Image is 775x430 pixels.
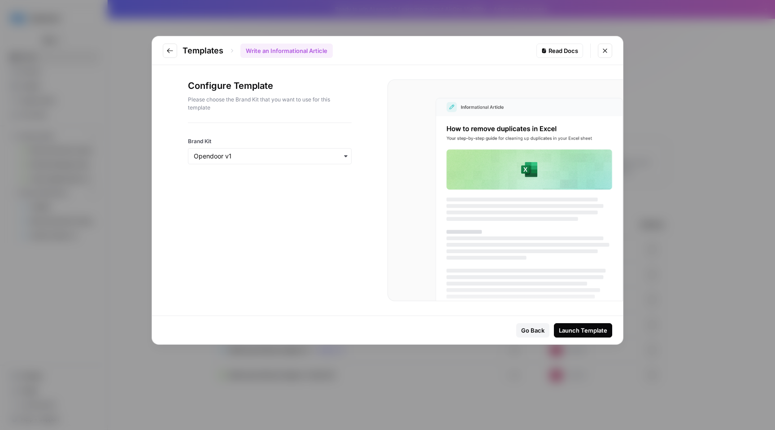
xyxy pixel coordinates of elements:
button: Go Back [516,323,549,338]
a: Read Docs [536,44,583,58]
div: Configure Template [188,79,352,123]
div: Go Back [521,326,544,335]
label: Brand Kit [188,137,352,145]
p: Please choose the Brand Kit that you want to use for this template [188,96,352,112]
div: Launch Template [559,326,607,335]
input: Opendoor v1 [194,152,346,161]
button: Launch Template [554,323,612,338]
div: Write an Informational Article [240,44,333,58]
button: Go to previous step [163,44,177,58]
div: Read Docs [541,46,578,55]
button: Close modal [598,44,612,58]
div: Templates [183,44,333,58]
